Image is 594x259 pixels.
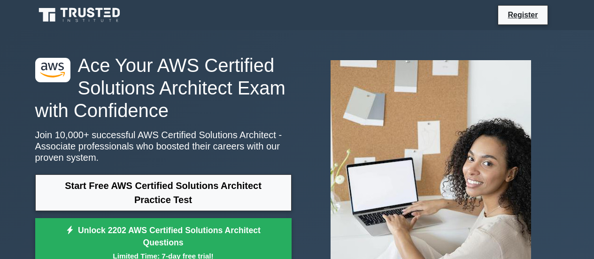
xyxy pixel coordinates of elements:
h1: Ace Your AWS Certified Solutions Architect Exam with Confidence [35,54,292,122]
a: Register [502,9,543,21]
p: Join 10,000+ successful AWS Certified Solutions Architect - Associate professionals who boosted t... [35,129,292,163]
a: Start Free AWS Certified Solutions Architect Practice Test [35,174,292,211]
